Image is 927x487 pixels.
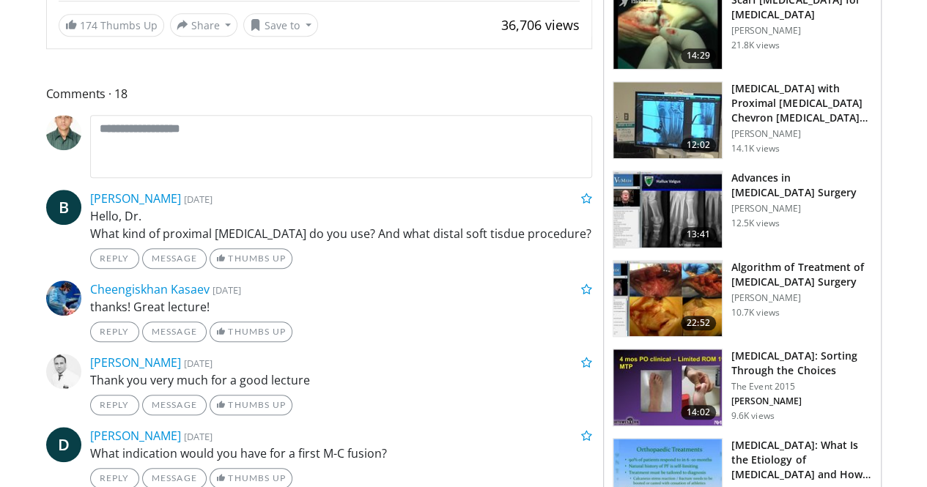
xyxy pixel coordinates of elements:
[731,203,872,215] p: [PERSON_NAME]
[90,395,139,415] a: Reply
[731,25,872,37] p: [PERSON_NAME]
[731,128,872,140] p: [PERSON_NAME]
[142,248,207,269] a: Message
[170,13,238,37] button: Share
[90,248,139,269] a: Reply
[731,260,872,289] h3: Algorithm of Treatment of [MEDICAL_DATA] Surgery
[80,18,97,32] span: 174
[90,281,210,297] a: Cheengiskhan Kasaev
[681,48,716,63] span: 14:29
[613,260,872,338] a: 22:52 Algorithm of Treatment of [MEDICAL_DATA] Surgery [PERSON_NAME] 10.7K views
[213,283,241,297] small: [DATE]
[501,16,580,34] span: 36,706 views
[210,248,292,269] a: Thumbs Up
[681,227,716,242] span: 13:41
[210,321,292,342] a: Thumbs Up
[142,395,207,415] a: Message
[90,445,592,462] p: What indication would you have for a first M-C fusion?
[90,207,592,242] p: Hello, Dr. What kind of proximal [MEDICAL_DATA] do you use? And what distal soft tisdue procedure?
[90,428,181,444] a: [PERSON_NAME]
[90,354,181,371] a: [PERSON_NAME]
[46,115,81,150] img: Avatar
[731,307,780,319] p: 10.7K views
[46,84,592,103] span: Comments 18
[731,292,872,304] p: [PERSON_NAME]
[184,357,213,370] small: [DATE]
[90,298,592,316] p: thanks! Great lecture!
[681,405,716,420] span: 14:02
[613,82,722,158] img: 08be0349-593e-48f1-bfea-69f97c3c7a0f.150x105_q85_crop-smart_upscale.jpg
[731,410,775,422] p: 9.6K views
[613,349,722,425] img: 453fc654-1f5c-40b1-9270-689191109b10.150x105_q85_crop-smart_upscale.jpg
[731,171,872,200] h3: Advances in [MEDICAL_DATA] Surgery
[46,427,81,462] a: D
[90,190,181,207] a: [PERSON_NAME]
[613,81,872,159] a: 12:02 [MEDICAL_DATA] with Proximal [MEDICAL_DATA] Chevron [MEDICAL_DATA] with [PERSON_NAME]… [PER...
[681,316,716,330] span: 22:52
[210,395,292,415] a: Thumbs Up
[681,138,716,152] span: 12:02
[731,395,872,407] p: [PERSON_NAME]
[613,261,722,337] img: f68872fe-baae-48af-9603-cc8fe0a5bfea.150x105_q85_crop-smart_upscale.jpg
[90,371,592,389] p: Thank you very much for a good lecture
[46,190,81,225] a: B
[46,280,81,316] img: Avatar
[142,321,207,342] a: Message
[731,381,872,393] p: The Event 2015
[59,14,164,37] a: 174 Thumbs Up
[90,321,139,342] a: Reply
[731,81,872,125] h3: [MEDICAL_DATA] with Proximal [MEDICAL_DATA] Chevron [MEDICAL_DATA] with [PERSON_NAME]…
[613,171,722,248] img: a1a9c19a-74b4-4f00-99db-2c68d4a94116.150x105_q85_crop-smart_upscale.jpg
[731,218,780,229] p: 12.5K views
[243,13,318,37] button: Save to
[184,193,213,206] small: [DATE]
[613,349,872,426] a: 14:02 [MEDICAL_DATA]: Sorting Through the Choices The Event 2015 [PERSON_NAME] 9.6K views
[46,354,81,389] img: Avatar
[184,430,213,443] small: [DATE]
[731,40,780,51] p: 21.8K views
[731,143,780,155] p: 14.1K views
[731,349,872,378] h3: [MEDICAL_DATA]: Sorting Through the Choices
[613,171,872,248] a: 13:41 Advances in [MEDICAL_DATA] Surgery [PERSON_NAME] 12.5K views
[731,438,872,482] h3: [MEDICAL_DATA]: What Is the Etiology of [MEDICAL_DATA] and How to Treat Them?…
